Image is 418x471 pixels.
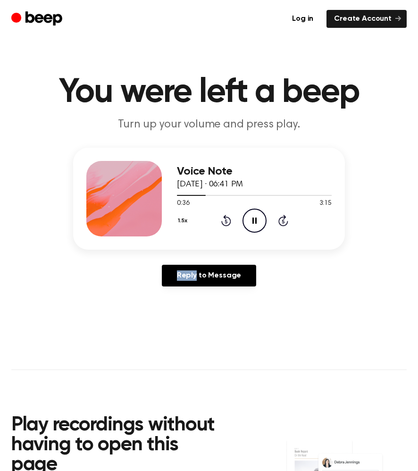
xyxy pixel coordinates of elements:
[284,10,321,28] a: Log in
[11,10,65,28] a: Beep
[177,165,332,178] h3: Voice Note
[162,265,256,286] a: Reply to Message
[11,76,407,109] h1: You were left a beep
[177,213,191,229] button: 1.5x
[177,180,243,189] span: [DATE] · 06:41 PM
[28,117,390,133] p: Turn up your volume and press play.
[326,10,407,28] a: Create Account
[319,199,332,209] span: 3:15
[177,199,189,209] span: 0:36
